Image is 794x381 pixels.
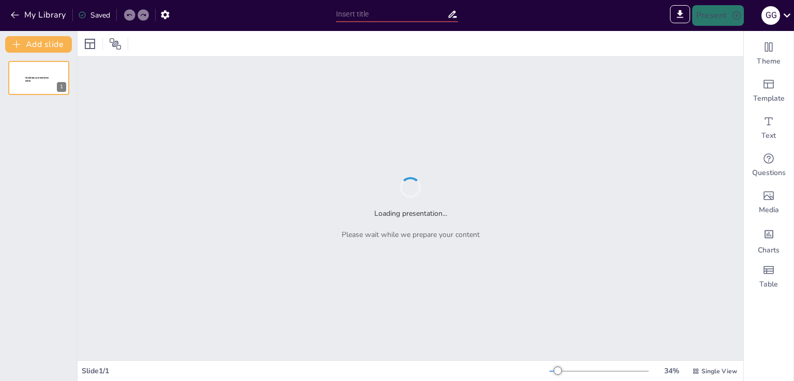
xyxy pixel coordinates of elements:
div: Add charts and graphs [744,221,793,258]
div: Get real-time input from your audience [744,147,793,184]
button: Present [692,5,744,26]
div: Add text boxes [744,109,793,147]
span: Media [759,205,779,215]
div: G G [761,6,780,25]
span: Position [109,38,121,50]
button: Add slide [5,36,72,53]
button: G G [761,5,780,26]
button: My Library [8,7,70,23]
div: Change the overall theme [744,35,793,72]
span: Charts [758,245,780,256]
p: Please wait while we prepare your content [342,229,480,240]
span: Sendsteps presentation editor [25,76,49,82]
span: Single View [701,367,737,376]
div: Saved [78,10,110,21]
input: Insert title [336,7,447,22]
div: Layout [82,36,98,52]
div: Add ready made slides [744,72,793,109]
span: Theme [757,56,781,67]
span: Questions [752,168,786,178]
span: Table [759,279,778,290]
span: Template [753,93,785,104]
div: 1 [8,61,69,95]
div: 34 % [659,366,684,376]
h2: Loading presentation... [374,208,447,219]
div: Slide 1 / 1 [82,366,549,376]
span: Export to PowerPoint [670,5,690,26]
div: 1 [57,82,66,92]
div: Add images, graphics, shapes or video [744,184,793,221]
div: Add a table [744,258,793,295]
span: Text [761,131,776,141]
